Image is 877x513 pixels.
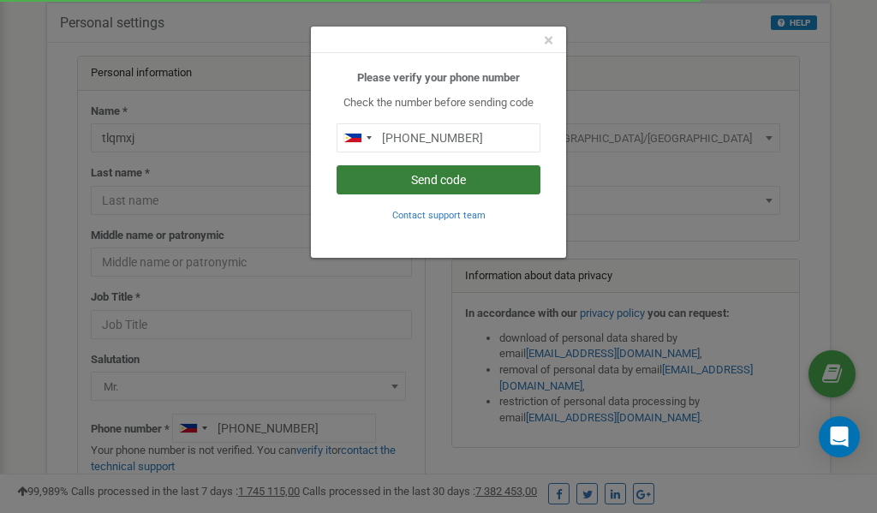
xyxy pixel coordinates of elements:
[392,210,486,221] small: Contact support team
[337,165,540,194] button: Send code
[337,124,377,152] div: Telephone country code
[337,123,540,152] input: 0905 123 4567
[544,32,553,50] button: Close
[337,95,540,111] p: Check the number before sending code
[392,208,486,221] a: Contact support team
[357,71,520,84] b: Please verify your phone number
[819,416,860,457] div: Open Intercom Messenger
[544,30,553,51] span: ×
